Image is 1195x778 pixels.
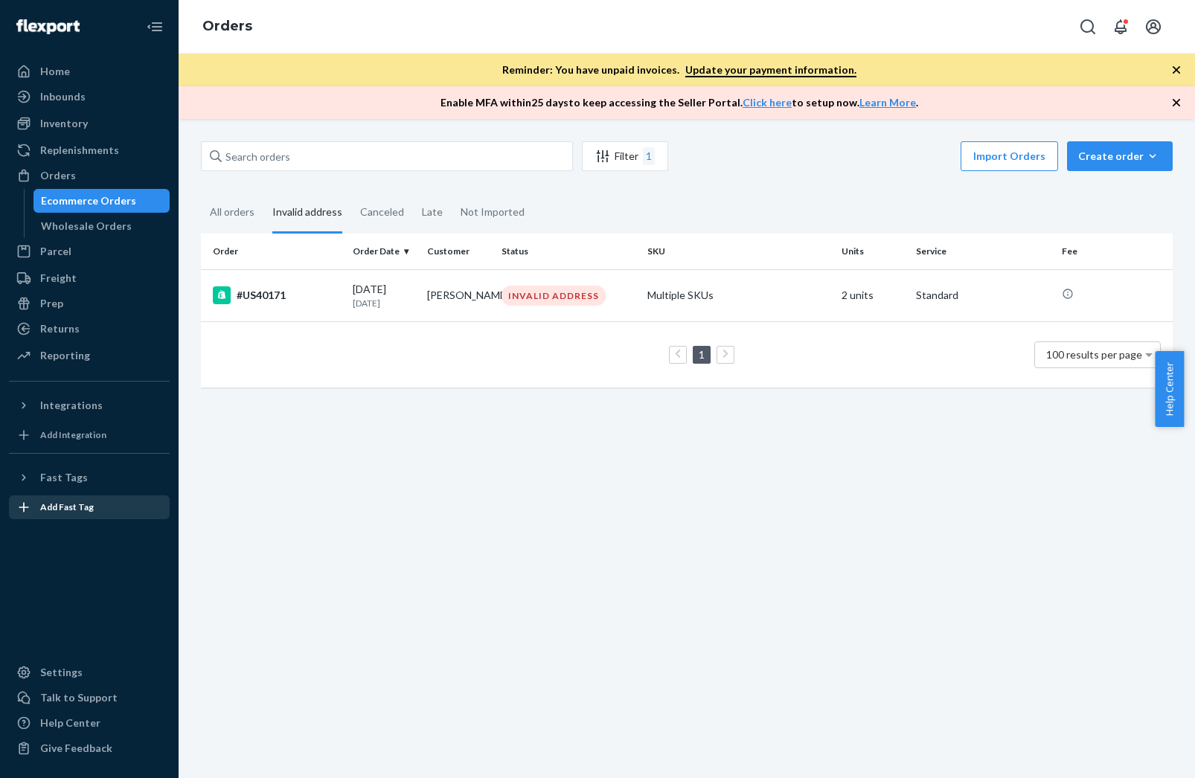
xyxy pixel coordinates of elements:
div: Add Integration [40,428,106,441]
button: Open notifications [1106,12,1135,42]
a: Page 1 is your current page [696,348,708,361]
div: Freight [40,271,77,286]
div: Filter [583,147,667,165]
td: 2 units [836,269,910,321]
th: Service [910,234,1056,269]
div: Give Feedback [40,741,112,756]
p: Standard [916,288,1050,303]
div: Ecommerce Orders [41,193,136,208]
th: Fee [1056,234,1173,269]
div: Inbounds [40,89,86,104]
td: [PERSON_NAME] [421,269,496,321]
button: Open account menu [1138,12,1168,42]
button: Integrations [9,393,170,417]
button: Give Feedback [9,736,170,760]
div: Replenishments [40,143,119,158]
th: Order [201,234,347,269]
a: Settings [9,660,170,684]
div: Parcel [40,244,71,259]
div: Invalid address [272,193,342,234]
a: Home [9,60,170,83]
th: Status [496,234,641,269]
div: Returns [40,321,80,336]
a: Replenishments [9,138,170,162]
div: [DATE] [353,282,415,309]
div: Settings [40,665,83,680]
div: Home [40,64,70,79]
a: Reporting [9,344,170,367]
div: Inventory [40,116,88,131]
button: Close Navigation [140,12,170,42]
img: Flexport logo [16,19,80,34]
div: Orders [40,168,76,183]
button: Filter [582,141,668,171]
div: Fast Tags [40,470,88,485]
button: Fast Tags [9,466,170,489]
span: 100 results per page [1046,348,1142,361]
a: Help Center [9,711,170,735]
div: INVALID ADDRESS [502,286,606,306]
div: Help Center [40,716,100,730]
a: Orders [202,18,252,34]
a: Talk to Support [9,686,170,710]
div: Reporting [40,348,90,363]
div: 1 [643,147,655,165]
div: Late [422,193,443,231]
a: Click here [743,96,792,109]
a: Inbounds [9,85,170,109]
a: Prep [9,292,170,315]
a: Wholesale Orders [33,214,170,238]
p: [DATE] [353,297,415,309]
a: Inventory [9,112,170,135]
div: Add Fast Tag [40,501,94,513]
div: Not Imported [461,193,525,231]
div: Create order [1078,149,1162,164]
th: Order Date [347,234,421,269]
div: Prep [40,296,63,311]
p: Enable MFA within 25 days to keep accessing the Seller Portal. to setup now. . [440,95,918,110]
a: Ecommerce Orders [33,189,170,213]
a: Parcel [9,239,170,263]
th: SKU [641,234,836,269]
a: Update your payment information. [685,63,856,77]
a: Add Integration [9,423,170,447]
button: Import Orders [961,141,1058,171]
a: Freight [9,266,170,290]
a: Learn More [859,96,916,109]
th: Units [836,234,910,269]
button: Help Center [1155,351,1184,427]
p: Reminder: You have unpaid invoices. [502,62,856,77]
td: Multiple SKUs [641,269,836,321]
a: Add Fast Tag [9,495,170,519]
input: Search orders [201,141,573,171]
div: All orders [210,193,254,231]
div: Integrations [40,398,103,413]
button: Open Search Box [1073,12,1103,42]
div: Talk to Support [40,690,118,705]
button: Create order [1067,141,1173,171]
ol: breadcrumbs [190,5,264,48]
div: Customer [427,245,490,257]
div: #US40171 [213,286,341,304]
div: Canceled [360,193,404,231]
a: Returns [9,317,170,341]
div: Wholesale Orders [41,219,132,234]
a: Orders [9,164,170,187]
